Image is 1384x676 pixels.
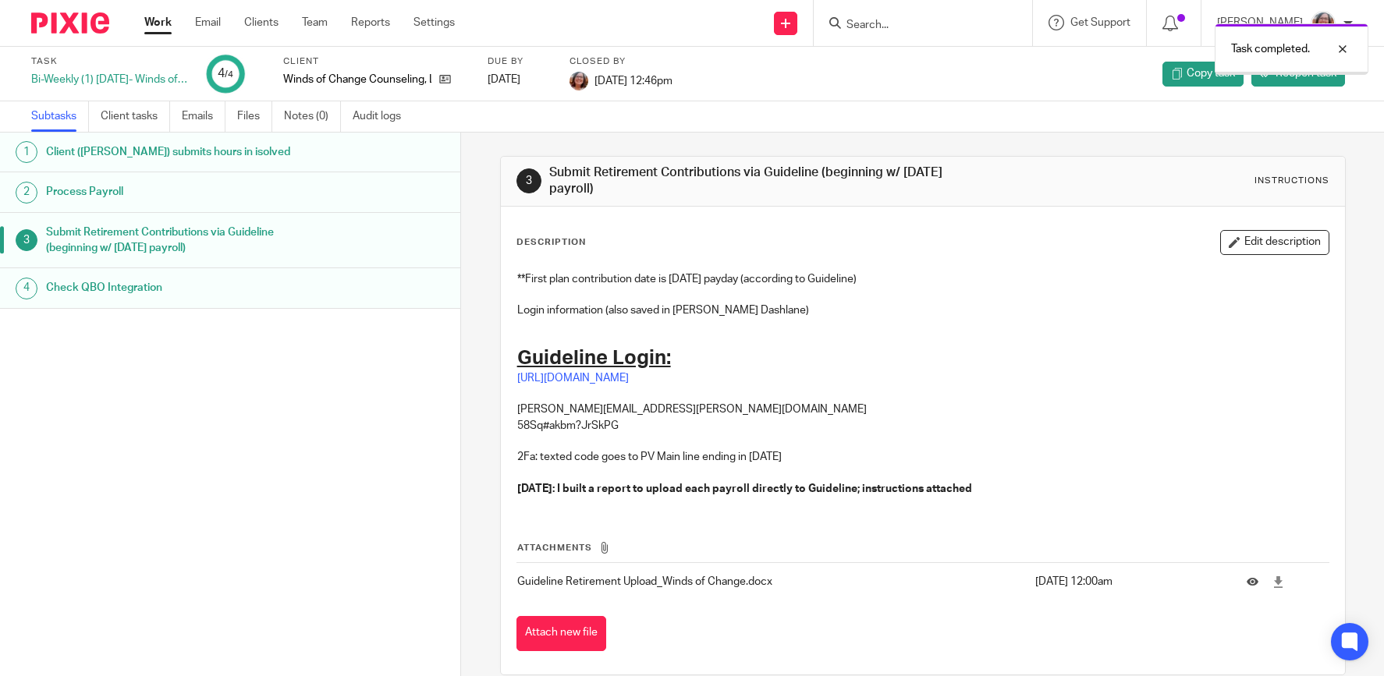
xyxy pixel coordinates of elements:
strong: [DATE]: I built a report to upload each payroll directly to Guideline; instructions attached [517,483,972,494]
a: [URL][DOMAIN_NAME] [517,373,629,384]
p: [PERSON_NAME][EMAIL_ADDRESS][PERSON_NAME][DOMAIN_NAME] [517,402,1329,417]
a: Notes (0) [284,101,341,132]
u: Guideline Login: [517,348,671,368]
a: Emails [182,101,225,132]
p: [DATE] 12:00am [1035,574,1223,589]
p: Guideline Retirement Upload_Winds of Change.docx [517,574,1027,589]
button: Edit description [1220,230,1329,255]
label: Closed by [570,55,672,68]
label: Due by [488,55,550,68]
div: Bi-Weekly (1) [DATE]- Winds of Change [31,72,187,87]
p: Description [516,236,586,249]
p: 58Sq#akbm?JrSkPG [517,418,1329,434]
div: 4 [218,65,233,83]
button: Attach new file [516,616,606,651]
div: 1 [16,141,37,163]
img: LB%20Reg%20Headshot%208-2-23.jpg [1311,11,1336,36]
h1: Process Payroll [46,180,312,204]
p: **First plan contribution date is [DATE] payday (according to Guideline) [517,271,1329,287]
label: Task [31,55,187,68]
h1: Client ([PERSON_NAME]) submits hours in isolved [46,140,312,164]
a: Audit logs [353,101,413,132]
a: Clients [244,15,279,30]
a: Settings [413,15,455,30]
img: LB%20Reg%20Headshot%208-2-23.jpg [570,72,588,90]
div: 3 [16,229,37,251]
a: Work [144,15,172,30]
div: 4 [16,278,37,299]
p: 2Fa: texted code goes to PV Main line ending in [DATE] [517,449,1329,465]
div: 2 [16,182,37,204]
div: 3 [516,168,541,193]
a: Files [237,101,272,132]
p: Task completed. [1231,41,1310,57]
p: Winds of Change Counseling, LLC [283,72,431,87]
a: Subtasks [31,101,89,132]
div: [DATE] [488,72,550,87]
a: Download [1272,574,1284,589]
small: /4 [225,70,233,79]
img: Pixie [31,12,109,34]
div: Instructions [1254,175,1329,187]
label: Client [283,55,468,68]
h1: Submit Retirement Contributions via Guideline (beginning w/ [DATE] payroll) [46,221,312,260]
a: Client tasks [101,101,170,132]
a: Email [195,15,221,30]
span: Attachments [517,543,592,552]
a: Reports [351,15,390,30]
span: [DATE] 12:46pm [594,75,672,86]
h1: Submit Retirement Contributions via Guideline (beginning w/ [DATE] payroll) [549,165,956,198]
p: Login information (also saved in [PERSON_NAME] Dashlane) [517,303,1329,318]
h1: Check QBO Integration [46,276,312,299]
a: Team [302,15,328,30]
